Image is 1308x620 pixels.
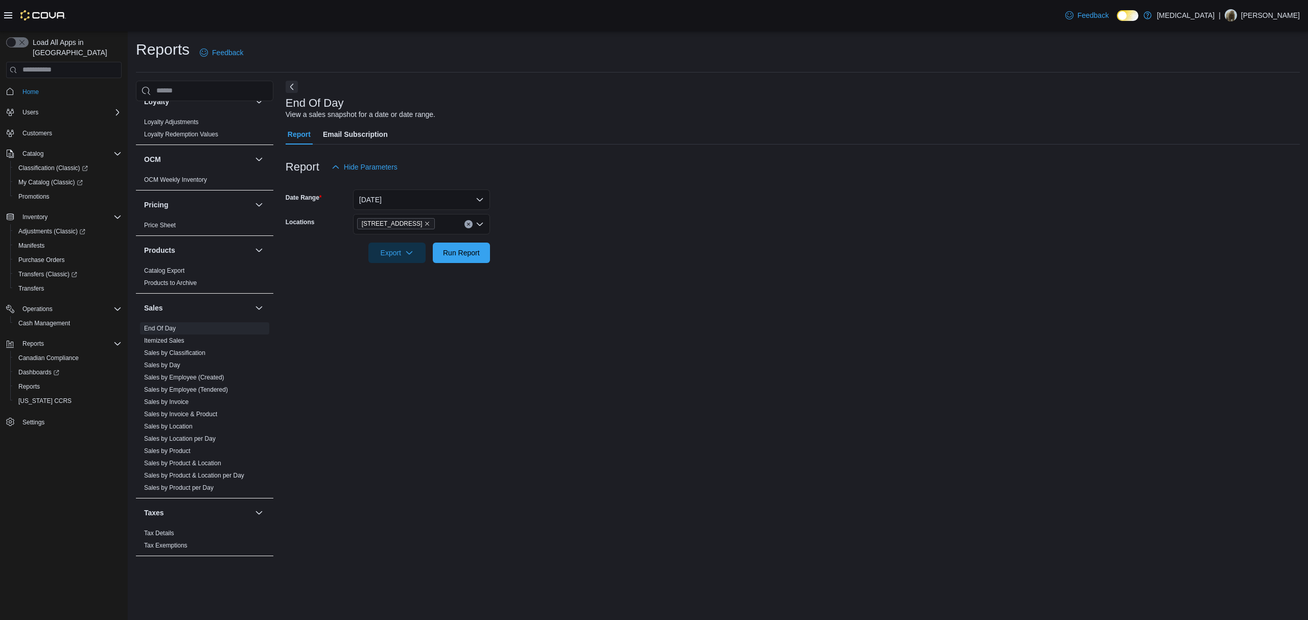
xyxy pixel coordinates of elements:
span: Tax Exemptions [144,541,188,550]
a: Price Sheet [144,222,176,229]
span: Sales by Product & Location per Day [144,471,244,480]
a: Adjustments (Classic) [10,224,126,239]
span: Settings [22,418,44,426]
span: Dashboards [14,366,122,378]
a: Sales by Invoice [144,398,189,406]
span: Purchase Orders [18,256,65,264]
nav: Complex example [6,80,122,456]
a: Classification (Classic) [14,162,92,174]
span: Users [22,108,38,116]
a: Catalog Export [144,267,184,274]
span: Classification (Classic) [18,164,88,172]
a: Dashboards [10,365,126,379]
span: Manifests [18,242,44,250]
button: Pricing [144,200,251,210]
button: Inventory [2,210,126,224]
div: View a sales snapshot for a date or date range. [286,109,435,120]
a: Sales by Location per Day [144,435,216,442]
button: Operations [18,303,57,315]
span: Users [18,106,122,118]
button: Catalog [2,147,126,161]
a: My Catalog (Classic) [10,175,126,189]
span: OCM Weekly Inventory [144,176,207,184]
button: Catalog [18,148,48,160]
span: Catalog Export [144,267,184,275]
h3: Sales [144,303,163,313]
span: Promotions [14,190,122,203]
a: Classification (Classic) [10,161,126,175]
span: Adjustments (Classic) [18,227,85,235]
a: Loyalty Redemption Values [144,131,218,138]
span: Loyalty Redemption Values [144,130,218,138]
span: Products to Archive [144,279,197,287]
div: Aaron Featherstone [1225,9,1237,21]
button: Home [2,84,126,99]
a: Home [18,86,43,98]
h3: Loyalty [144,97,169,107]
a: Customers [18,127,56,139]
span: Operations [22,305,53,313]
label: Locations [286,218,315,226]
span: Sales by Product [144,447,191,455]
button: Next [286,81,298,93]
button: Promotions [10,189,126,204]
div: Sales [136,322,273,498]
a: Tax Exemptions [144,542,188,549]
button: Remove 460 Granville St from selection in this group [424,221,430,227]
button: Customers [2,126,126,140]
button: Reports [2,337,126,351]
span: Hide Parameters [344,162,398,172]
span: [US_STATE] CCRS [18,397,72,405]
span: Washington CCRS [14,395,122,407]
button: Loyalty [253,96,265,108]
button: Export [368,243,426,263]
a: Sales by Employee (Tendered) [144,386,228,393]
button: Sales [144,303,251,313]
span: Transfers [14,282,122,295]
a: Reports [14,380,44,393]
button: OCM [253,153,265,165]
input: Dark Mode [1117,10,1138,21]
a: Dashboards [14,366,63,378]
button: Transfers [10,281,126,296]
a: Sales by Day [144,362,180,369]
a: Sales by Classification [144,349,205,356]
span: Tax Details [144,529,174,537]
span: Transfers (Classic) [14,268,122,280]
span: Adjustments (Classic) [14,225,122,237]
a: My Catalog (Classic) [14,176,87,188]
button: Operations [2,302,126,316]
a: Sales by Product & Location [144,460,221,467]
span: End Of Day [144,324,176,332]
button: OCM [144,154,251,164]
button: Hide Parameters [328,157,402,177]
span: My Catalog (Classic) [14,176,122,188]
span: Dashboards [18,368,59,376]
button: Products [144,245,251,255]
button: Open list of options [476,220,484,228]
a: OCM Weekly Inventory [144,176,207,183]
span: Inventory [22,213,48,221]
span: Home [22,88,39,96]
span: Export [375,243,419,263]
a: Adjustments (Classic) [14,225,89,237]
span: Cash Management [14,317,122,329]
h3: Taxes [144,508,164,518]
button: Run Report [433,243,490,263]
span: Sales by Invoice & Product [144,410,217,418]
a: Sales by Employee (Created) [144,374,224,381]
span: Canadian Compliance [18,354,79,362]
h3: OCM [144,154,161,164]
span: Reports [18,338,122,350]
a: Feedback [1061,5,1113,26]
span: Sales by Product & Location [144,459,221,467]
a: Sales by Product & Location per Day [144,472,244,479]
button: Sales [253,302,265,314]
span: Sales by Classification [144,349,205,357]
span: Loyalty Adjustments [144,118,199,126]
div: Pricing [136,219,273,235]
button: Purchase Orders [10,253,126,267]
span: Price Sheet [144,221,176,229]
button: [US_STATE] CCRS [10,394,126,408]
span: Load All Apps in [GEOGRAPHIC_DATA] [29,37,122,58]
